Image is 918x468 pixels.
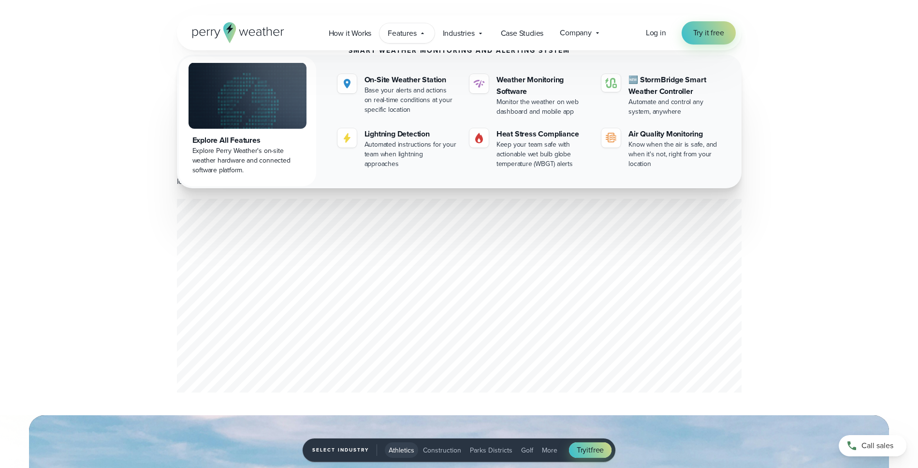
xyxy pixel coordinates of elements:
[586,444,591,455] span: it
[628,140,722,169] div: Know when the air is safe, and when it's not, right from your location
[693,27,724,39] span: Try it free
[389,445,414,455] span: Athletics
[605,132,617,144] img: aqi-icon.svg
[364,128,458,140] div: Lightning Detection
[385,442,418,458] button: Athletics
[496,140,590,169] div: Keep your team safe with actionable wet bulb globe temperature (WBGT) alerts
[628,97,722,117] div: Automate and control any system, anywhere
[364,140,458,169] div: Automated instructions for your team when lightning approaches
[177,199,742,396] div: 1 of 3
[364,74,458,86] div: On-Site Weather Station
[466,70,594,121] a: Weather Monitoring Software Monitor the weather on web dashboard and mobile app
[682,21,736,45] a: Try it free
[466,442,516,458] button: Parks Districts
[364,86,458,115] div: Base your alerts and actions on real-time conditions at your specific location
[493,23,552,43] a: Case Studies
[646,27,666,38] span: Log in
[577,444,604,456] span: Try free
[419,442,465,458] button: Construction
[597,70,726,121] a: 🆕 StormBridge Smart Weather Controller Automate and control any system, anywhere
[473,78,485,90] img: software-icon.svg
[466,124,594,173] a: Heat Stress Compliance Keep your team safe with actionable wet bulb globe temperature (WBGT) alerts
[628,74,722,97] div: 🆕 StormBridge Smart Weather Controller
[192,135,303,146] div: Explore All Features
[321,23,380,43] a: How it Works
[334,124,462,173] a: Lightning Detection Automated instructions for your team when lightning approaches
[470,445,512,455] span: Parks Districts
[329,28,372,39] span: How it Works
[605,78,617,88] img: stormbridge-icon-V6.svg
[538,442,561,458] button: More
[560,27,592,39] span: Company
[423,445,461,455] span: Construction
[861,440,893,452] span: Call sales
[628,128,722,140] div: Air Quality Monitoring
[839,435,906,456] a: Call sales
[521,445,533,455] span: Golf
[349,47,570,55] h1: smart weather monitoring and alerting system
[334,70,462,119] a: On-Site Weather Station Base your alerts and actions on real-time conditions at your specific loc...
[496,74,590,97] div: Weather Monitoring Software
[388,28,416,39] span: Features
[192,146,303,175] div: Explore Perry Weather's on-site weather hardware and connected software platform.
[496,97,590,117] div: Monitor the weather on web dashboard and mobile app
[341,132,353,144] img: lightning-icon.svg
[646,27,666,39] a: Log in
[501,28,544,39] span: Case Studies
[569,442,612,458] a: Tryitfree
[597,124,726,173] a: Air Quality Monitoring Know when the air is safe, and when it's not, right from your location
[341,78,353,90] img: Location.svg
[473,132,485,144] img: Gas.svg
[496,128,590,140] div: Heat Stress Compliance
[177,199,742,396] div: slideshow
[179,57,316,186] a: Explore All Features Explore Perry Weather's on-site weather hardware and connected software plat...
[443,28,475,39] span: Industries
[542,445,557,455] span: More
[517,442,537,458] button: Golf
[312,444,377,456] span: Select Industry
